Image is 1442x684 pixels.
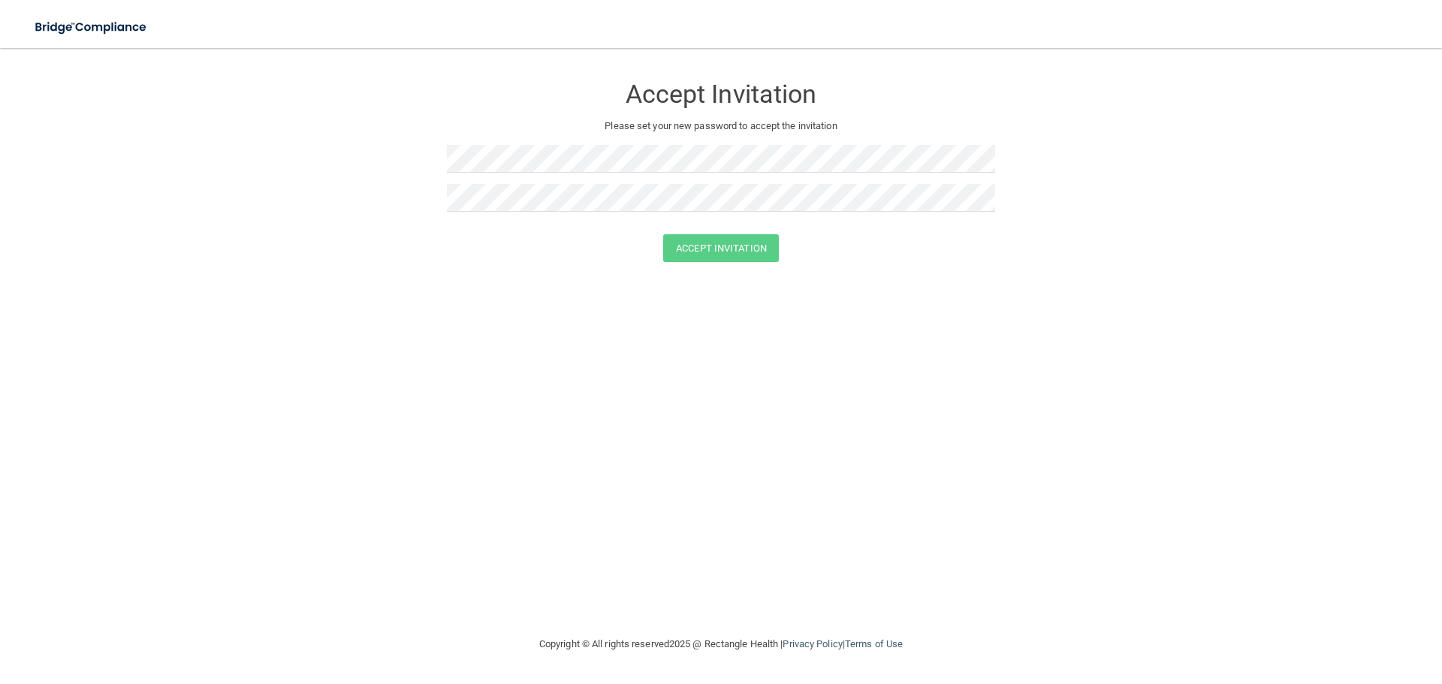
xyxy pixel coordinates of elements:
a: Privacy Policy [783,638,842,649]
p: Please set your new password to accept the invitation [458,117,984,135]
div: Copyright © All rights reserved 2025 @ Rectangle Health | | [447,620,995,668]
button: Accept Invitation [663,234,779,262]
h3: Accept Invitation [447,80,995,108]
a: Terms of Use [845,638,903,649]
img: bridge_compliance_login_screen.278c3ca4.svg [23,12,161,43]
